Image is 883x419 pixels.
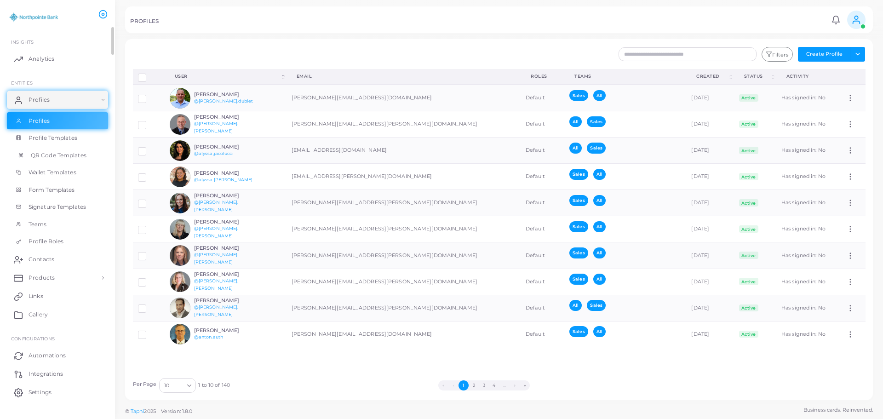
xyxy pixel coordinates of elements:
div: Status [744,73,770,80]
span: Has signed in: No [781,331,826,337]
a: Wallet Templates [7,164,108,181]
button: Go to next page [510,380,520,390]
span: Integrations [29,370,63,378]
td: [DATE] [686,295,734,321]
span: Sales [569,169,588,179]
h6: [PERSON_NAME] [194,219,262,225]
div: Created [696,73,727,80]
button: Create Profile [798,47,850,62]
h6: [PERSON_NAME] [194,144,262,150]
img: avatar [170,193,190,213]
td: Default [521,164,564,190]
a: @[PERSON_NAME].[PERSON_NAME] [194,278,239,291]
a: Links [7,287,108,305]
a: @[PERSON_NAME].[PERSON_NAME] [194,226,239,238]
span: QR Code Templates [31,151,86,160]
span: All [593,195,606,206]
span: All [593,169,606,179]
td: Default [521,85,564,111]
th: Action [841,69,866,85]
span: Active [739,147,758,154]
div: User [175,73,280,80]
span: All [593,247,606,258]
span: Sales [587,116,606,127]
span: Sales [569,195,588,206]
a: Signature Templates [7,198,108,216]
span: Contacts [29,255,54,264]
span: 10 [164,381,169,390]
span: Active [739,252,758,259]
span: Profiles [29,96,50,104]
a: Profile Roles [7,233,108,250]
td: [DATE] [686,164,734,190]
td: [PERSON_NAME][EMAIL_ADDRESS][PERSON_NAME][DOMAIN_NAME] [287,190,521,216]
td: [DATE] [686,111,734,138]
a: Tapni [131,408,144,414]
td: [PERSON_NAME][EMAIL_ADDRESS][PERSON_NAME][DOMAIN_NAME] [287,269,521,295]
span: Sales [587,143,606,153]
h6: [PERSON_NAME] [194,193,262,199]
td: [PERSON_NAME][EMAIL_ADDRESS][PERSON_NAME][DOMAIN_NAME] [287,216,521,242]
img: logo [8,9,59,26]
span: All [569,116,582,127]
div: activity [786,73,831,80]
img: avatar [170,298,190,318]
td: Default [521,295,564,321]
img: avatar [170,114,190,135]
span: Links [29,292,43,300]
span: Wallet Templates [29,168,76,177]
button: Go to page 1 [459,380,469,390]
td: [EMAIL_ADDRESS][DOMAIN_NAME] [287,138,521,164]
span: Has signed in: No [781,199,826,206]
span: Sales [569,247,588,258]
img: avatar [170,140,190,161]
div: Search for option [159,378,196,393]
a: @[PERSON_NAME].[PERSON_NAME] [194,252,239,264]
td: Default [521,216,564,242]
h6: [PERSON_NAME] [194,170,262,176]
span: Profile Templates [29,134,77,142]
span: Has signed in: No [781,304,826,311]
span: All [593,274,606,284]
img: avatar [170,324,190,344]
span: Has signed in: No [781,278,826,285]
td: [DATE] [686,269,734,295]
button: Go to page 2 [469,380,479,390]
button: Go to page 4 [489,380,499,390]
span: Active [739,173,758,180]
div: Teams [574,73,676,80]
h6: [PERSON_NAME] [194,245,262,251]
span: Form Templates [29,186,75,194]
td: [DATE] [686,242,734,269]
td: [DATE] [686,85,734,111]
span: ENTITIES [11,80,33,86]
span: Has signed in: No [781,225,826,232]
td: [DATE] [686,216,734,242]
a: Products [7,269,108,287]
span: Settings [29,388,52,396]
span: Active [739,304,758,312]
td: Default [521,242,564,269]
span: Active [739,331,758,338]
a: Profiles [7,91,108,109]
a: Settings [7,383,108,402]
a: Gallery [7,305,108,324]
img: avatar [170,88,190,109]
h6: [PERSON_NAME] [194,298,262,304]
a: @anton.auth [194,334,223,339]
span: Analytics [29,55,54,63]
span: Profile Roles [29,237,63,246]
span: Configurations [11,336,55,341]
img: avatar [170,271,190,292]
span: INSIGHTS [11,39,34,45]
td: [EMAIL_ADDRESS][PERSON_NAME][DOMAIN_NAME] [287,164,521,190]
h5: PROFILES [130,18,159,24]
span: Active [739,94,758,102]
a: QR Code Templates [7,147,108,164]
span: © [125,408,192,415]
td: [PERSON_NAME][EMAIL_ADDRESS][PERSON_NAME][DOMAIN_NAME] [287,295,521,321]
img: avatar [170,219,190,240]
span: Automations [29,351,66,360]
td: [DATE] [686,321,734,347]
td: Default [521,321,564,347]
